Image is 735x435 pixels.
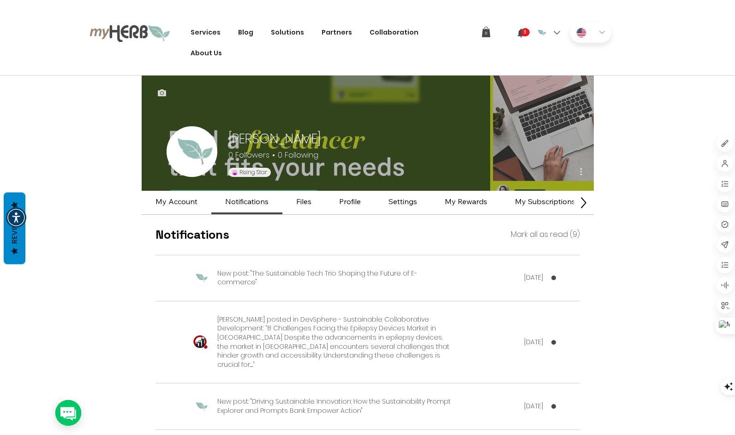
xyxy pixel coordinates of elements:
[155,301,580,383] a: [PERSON_NAME] posted in DevSphere - Sustainable Collaborative Development: “8 Challenges Facing t...
[501,191,589,214] a: My Subscriptions
[233,24,258,41] a: Blog
[228,130,321,148] h1: [PERSON_NAME]
[191,48,222,58] span: About Us
[217,397,451,415] span: New post: "Driving Sustainable Innovation: How the Sustainability Prompt Explorer and Prompts Ban...
[228,150,235,160] span: 0
[211,191,282,214] a: Notifications
[239,169,267,176] span: Rising Star
[515,197,575,206] span: My Subscriptions
[155,255,580,301] a: New post: "The Sustainable Tech Trio Shaping the Future of E-commerce"[DATE]
[167,126,217,177] img: Aaron Levin
[142,191,211,214] a: My Account
[482,27,490,37] a: Cart with 0 items
[155,383,580,429] a: New post: "Driving Sustainable Innovation: How the Sustainability Prompt Explorer and Prompts Ban...
[629,395,735,435] iframe: Wix Chat
[339,197,361,206] span: Profile
[576,28,586,38] img: English
[278,150,285,160] span: 0
[225,197,269,206] span: Notifications
[167,126,217,177] div: Change profile photo
[155,226,229,243] span: Notifications
[296,197,311,206] span: Files
[484,31,487,35] text: 0
[217,269,417,287] span: New post: "The Sustainable Tech Trio Shaping the Future of E-commerce"
[186,24,225,41] a: Services
[186,24,471,62] nav: Site
[142,191,594,215] nav: Member Page
[275,150,318,160] button: 0Following
[388,197,417,206] span: Settings
[524,338,543,347] span: [DATE]
[532,24,561,41] div: Aaron Levin account
[282,191,325,214] a: Files
[228,150,269,160] button: 0Followers
[266,24,309,41] div: Solutions
[322,28,352,37] span: Partners
[317,24,357,41] a: Partners
[155,197,197,206] span: My Account
[524,402,543,411] span: [DATE]
[325,191,375,214] a: Profile
[445,197,487,206] span: My Rewards
[365,24,423,41] a: Collaboration
[511,226,580,243] button: Mark all as read (9)
[511,229,580,240] span: Mark all as read (9)
[570,22,611,43] div: Language Selector: English
[186,45,227,62] a: About Us
[574,191,594,214] div: scroll
[90,24,170,42] img: myHerb Logo
[235,150,269,160] div: Followers
[524,273,543,282] span: [DATE]
[375,191,431,214] a: Settings
[431,191,501,214] a: My Rewards
[271,28,304,37] span: Solutions
[238,28,253,37] span: Blog
[370,28,418,37] span: Collaboration
[217,315,449,369] span: [PERSON_NAME] posted in DevSphere - Sustainable Collaborative Development: “8 Challenges Facing t...
[516,28,526,38] a: 9 Notifications
[285,150,318,160] div: Following
[6,207,26,228] div: Accessibility Menu
[4,193,25,265] button: Reviews
[142,76,594,191] section: profile header, Aaron Levin
[191,28,221,37] span: Services
[153,85,171,101] div: Change cover photo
